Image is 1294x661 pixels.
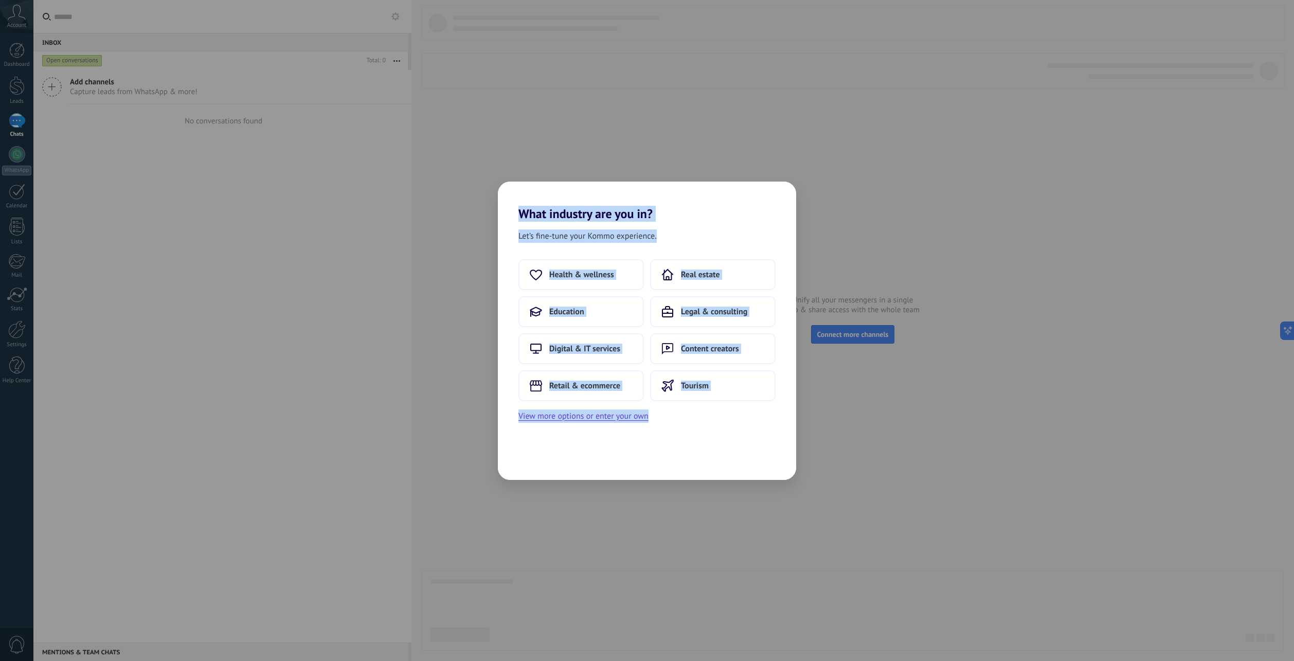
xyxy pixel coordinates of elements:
[681,381,709,391] span: Tourism
[650,296,776,327] button: Legal & consulting
[518,333,644,364] button: Digital & IT services
[518,409,649,423] button: View more options or enter your own
[681,344,739,354] span: Content creators
[498,182,796,221] h2: What industry are you in?
[518,229,657,243] span: Let’s fine-tune your Kommo experience.
[549,270,614,280] span: Health & wellness
[681,307,747,317] span: Legal & consulting
[549,381,620,391] span: Retail & ecommerce
[518,259,644,290] button: Health & wellness
[518,370,644,401] button: Retail & ecommerce
[549,344,620,354] span: Digital & IT services
[681,270,720,280] span: Real estate
[518,296,644,327] button: Education
[650,370,776,401] button: Tourism
[549,307,584,317] span: Education
[650,259,776,290] button: Real estate
[650,333,776,364] button: Content creators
